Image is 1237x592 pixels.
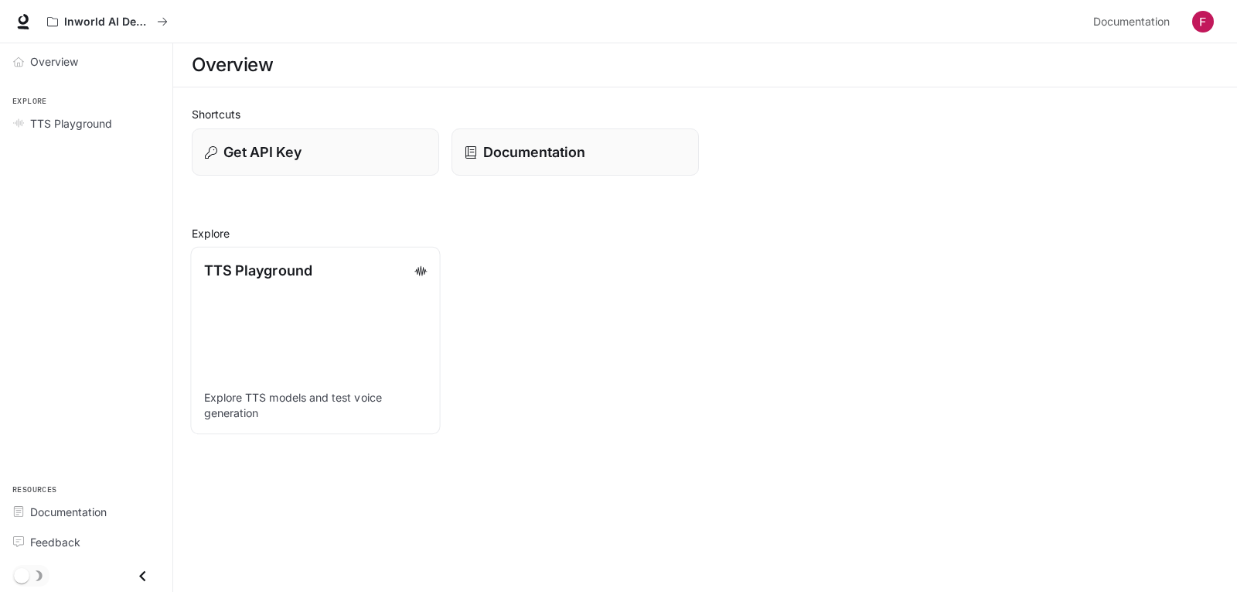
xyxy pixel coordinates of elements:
button: All workspaces [40,6,175,37]
span: Documentation [30,504,107,520]
a: TTS PlaygroundExplore TTS models and test voice generation [190,247,440,434]
p: Inworld AI Demos [64,15,151,29]
span: Feedback [30,534,80,550]
a: Feedback [6,529,166,556]
span: Dark mode toggle [14,566,29,583]
a: Documentation [1087,6,1181,37]
h2: Explore [192,225,1218,241]
p: Explore TTS models and test voice generation [204,390,428,421]
a: TTS Playground [6,110,166,137]
span: TTS Playground [30,115,112,132]
a: Overview [6,48,166,75]
button: Get API Key [192,128,439,176]
span: Documentation [1093,12,1170,32]
p: TTS Playground [204,260,312,281]
span: Overview [30,53,78,70]
p: Documentation [483,142,585,163]
h1: Overview [192,50,273,80]
button: User avatar [1188,6,1218,37]
a: Documentation [452,128,699,176]
p: Get API Key [223,142,302,163]
h2: Shortcuts [192,106,1218,122]
a: Documentation [6,498,166,525]
img: User avatar [1192,11,1214,33]
button: Close drawer [125,560,160,592]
